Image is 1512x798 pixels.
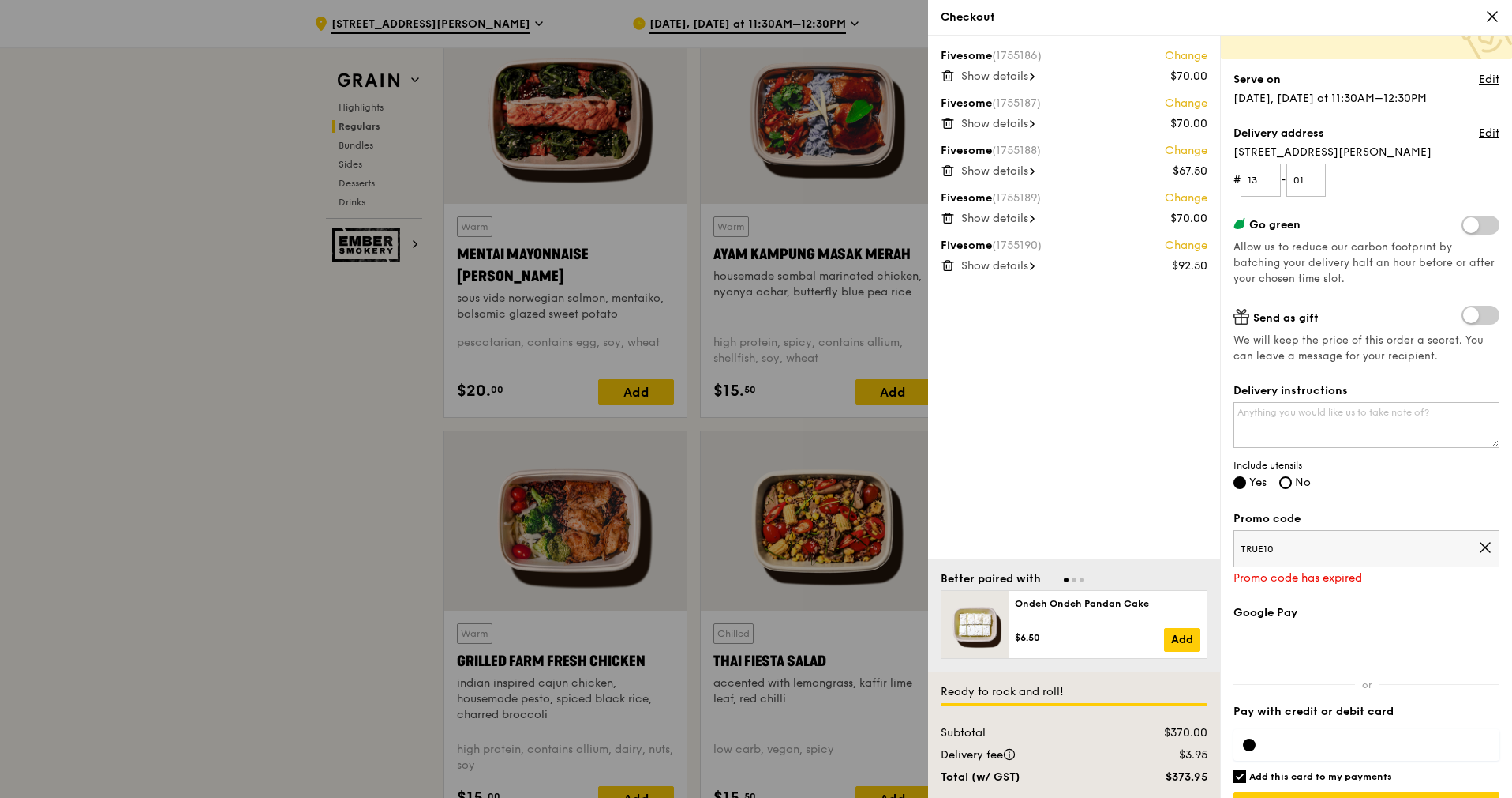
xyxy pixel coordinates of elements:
[941,684,1207,700] div: Ready to rock and roll!
[941,143,1207,159] div: Fivesome
[1072,578,1076,582] span: Go to slide 2
[1295,476,1311,489] span: No
[941,571,1041,587] div: Better paired with
[1233,770,1246,783] input: Add this card to my payments
[1249,770,1392,783] h6: Add this card to my payments
[1121,770,1217,785] div: $373.95
[992,96,1041,110] span: (1755187)
[992,239,1042,252] span: (1755190)
[1249,218,1301,231] span: Go green
[1233,605,1499,621] label: Google Pay
[1233,72,1281,88] label: Serve on
[1233,145,1499,160] span: [STREET_ADDRESS][PERSON_NAME]
[992,144,1041,157] span: (1755188)
[1165,48,1207,64] a: Change
[1015,631,1164,644] div: $6.50
[1233,92,1427,105] span: [DATE], [DATE] at 11:30AM–12:30PM
[1233,704,1499,720] label: Pay with credit or debit card
[931,725,1121,741] div: Subtotal
[1165,143,1207,159] a: Change
[1165,96,1207,111] a: Change
[1233,126,1324,141] label: Delivery address
[1164,628,1200,652] a: Add
[1170,211,1207,227] div: $70.00
[992,49,1042,62] span: (1755186)
[931,770,1121,785] div: Total (w/ GST)
[1233,570,1499,586] div: Promo code has expired
[1479,126,1499,141] a: Edit
[961,164,1028,178] span: Show details
[1172,258,1207,274] div: $92.50
[1170,69,1207,85] div: $70.00
[941,48,1207,64] div: Fivesome
[1233,476,1246,489] input: Yes
[941,9,1499,25] div: Checkout
[1233,241,1495,285] span: Allow us to reduce our carbon footprint by batching your delivery half an hour before or after yo...
[1241,164,1281,197] input: Floor
[1165,238,1207,254] a: Change
[1064,578,1069,582] span: Go to slide 1
[1173,164,1207,179] div: $67.50
[961,259,1028,273] span: Show details
[1121,747,1217,763] div: $3.95
[1233,164,1499,197] form: # -
[1233,333,1499,364] span: We will keep the price of this order a secret. You can leave a message for your recipient.
[961,70,1028,83] span: Show details
[1268,739,1490,751] iframe: Secure card payment input frame
[992,191,1041,205] span: (1755189)
[1279,476,1292,489] input: No
[1249,476,1267,489] span: Yes
[1241,543,1478,555] span: TRUE10
[1233,383,1499,399] label: Delivery instructions
[1015,597,1200,610] div: Ondeh Ondeh Pandan Cake
[1233,511,1499,527] label: Promo code
[931,747,1121,763] div: Delivery fee
[941,238,1207,254] div: Fivesome
[1286,164,1327,197] input: Unit
[1253,311,1319,325] span: Send as gift
[1233,630,1499,665] iframe: Secure payment button frame
[961,117,1028,130] span: Show details
[961,212,1028,225] span: Show details
[1170,116,1207,132] div: $70.00
[1165,190,1207,206] a: Change
[1121,725,1217,741] div: $370.00
[1479,72,1499,88] a: Edit
[941,190,1207,206] div: Fivesome
[1233,459,1499,472] span: Include utensils
[1080,578,1084,582] span: Go to slide 3
[941,96,1207,111] div: Fivesome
